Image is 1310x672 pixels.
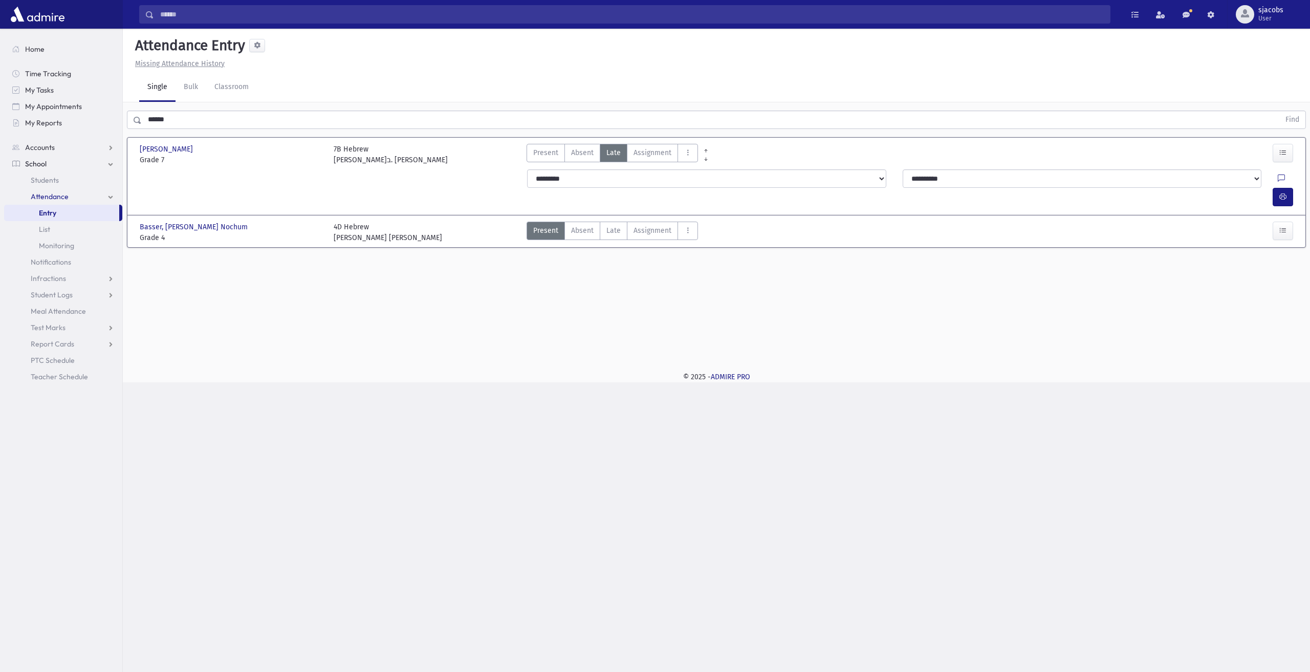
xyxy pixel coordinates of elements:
a: Monitoring [4,237,122,254]
a: Single [139,73,176,102]
div: AttTypes [527,144,698,165]
a: Home [4,41,122,57]
span: Entry [39,208,56,218]
span: Attendance [31,192,69,201]
span: Grade 4 [140,232,323,243]
a: Bulk [176,73,206,102]
span: Student Logs [31,290,73,299]
span: Present [533,225,558,236]
a: Attendance [4,188,122,205]
div: 7B Hebrew [PERSON_NAME]ב. [PERSON_NAME] [334,144,448,165]
a: My Reports [4,115,122,131]
a: Meal Attendance [4,303,122,319]
a: Report Cards [4,336,122,352]
span: Absent [571,147,594,158]
span: sjacobs [1258,6,1283,14]
span: User [1258,14,1283,23]
span: Home [25,45,45,54]
span: My Reports [25,118,62,127]
a: Notifications [4,254,122,270]
span: Students [31,176,59,185]
a: Entry [4,205,119,221]
a: Accounts [4,139,122,156]
span: Monitoring [39,241,74,250]
img: AdmirePro [8,4,67,25]
a: Students [4,172,122,188]
span: Test Marks [31,323,65,332]
a: Missing Attendance History [131,59,225,68]
span: List [39,225,50,234]
u: Missing Attendance History [135,59,225,68]
a: Infractions [4,270,122,287]
span: Grade 7 [140,155,323,165]
h5: Attendance Entry [131,37,245,54]
span: Report Cards [31,339,74,349]
a: Teacher Schedule [4,368,122,385]
span: Meal Attendance [31,307,86,316]
a: Student Logs [4,287,122,303]
button: Find [1279,111,1305,128]
span: Late [606,225,621,236]
div: 4D Hebrew [PERSON_NAME] [PERSON_NAME] [334,222,442,243]
span: Assignment [634,147,671,158]
a: School [4,156,122,172]
span: PTC Schedule [31,356,75,365]
div: AttTypes [527,222,698,243]
a: List [4,221,122,237]
span: Infractions [31,274,66,283]
a: My Appointments [4,98,122,115]
a: Classroom [206,73,257,102]
span: Absent [571,225,594,236]
span: Time Tracking [25,69,71,78]
a: Test Marks [4,319,122,336]
span: Basser, [PERSON_NAME] Nochum [140,222,250,232]
a: My Tasks [4,82,122,98]
div: © 2025 - [139,372,1294,382]
span: Accounts [25,143,55,152]
a: Time Tracking [4,66,122,82]
span: Present [533,147,558,158]
span: My Tasks [25,85,54,95]
span: School [25,159,47,168]
span: My Appointments [25,102,82,111]
input: Search [154,5,1110,24]
a: ADMIRE PRO [711,373,750,381]
span: Teacher Schedule [31,372,88,381]
a: PTC Schedule [4,352,122,368]
span: [PERSON_NAME] [140,144,195,155]
span: Notifications [31,257,71,267]
span: Assignment [634,225,671,236]
span: Late [606,147,621,158]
